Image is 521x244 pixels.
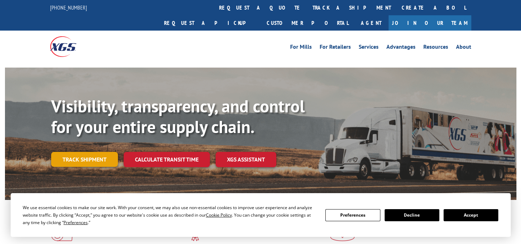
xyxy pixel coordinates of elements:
[385,209,439,221] button: Decline
[51,152,118,167] a: Track shipment
[159,15,261,31] a: Request a pickup
[444,209,498,221] button: Accept
[325,209,380,221] button: Preferences
[359,44,379,52] a: Services
[261,15,354,31] a: Customer Portal
[216,152,276,167] a: XGS ASSISTANT
[290,44,312,52] a: For Mills
[11,193,511,237] div: Cookie Consent Prompt
[206,212,232,218] span: Cookie Policy
[456,44,471,52] a: About
[386,44,416,52] a: Advantages
[320,44,351,52] a: For Retailers
[124,152,210,167] a: Calculate transit time
[51,95,305,138] b: Visibility, transparency, and control for your entire supply chain.
[423,44,448,52] a: Resources
[389,15,471,31] a: Join Our Team
[64,219,88,226] span: Preferences
[23,204,317,226] div: We use essential cookies to make our site work. With your consent, we may also use non-essential ...
[50,4,87,11] a: [PHONE_NUMBER]
[354,15,389,31] a: Agent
